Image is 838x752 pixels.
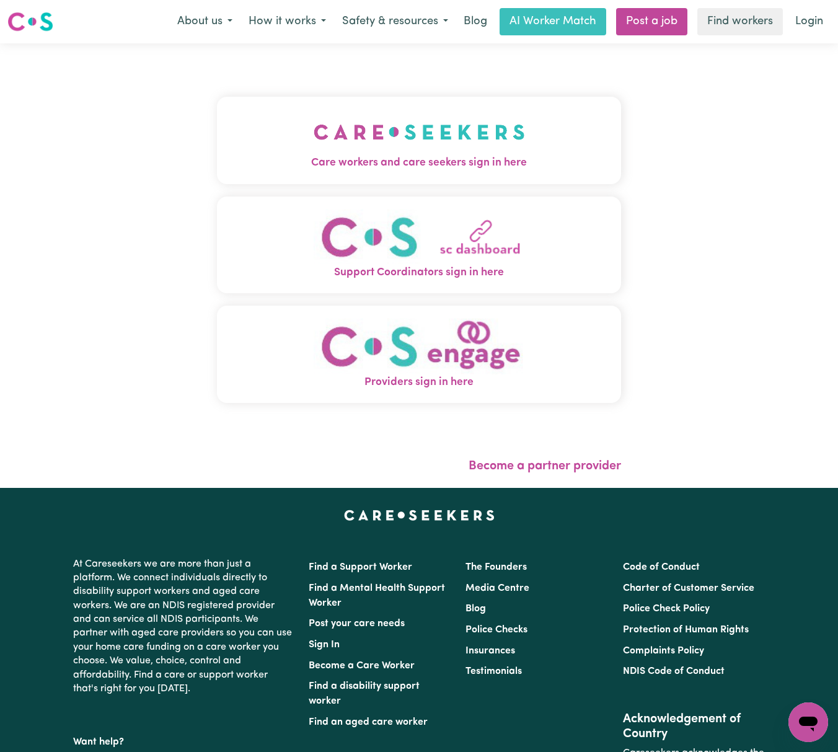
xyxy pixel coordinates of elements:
[344,510,495,520] a: Careseekers home page
[309,640,340,650] a: Sign In
[169,9,240,35] button: About us
[623,604,710,614] a: Police Check Policy
[7,11,53,33] img: Careseekers logo
[465,625,527,635] a: Police Checks
[217,197,621,294] button: Support Coordinators sign in here
[456,8,495,35] a: Blog
[465,666,522,676] a: Testimonials
[309,661,415,671] a: Become a Care Worker
[309,562,412,572] a: Find a Support Worker
[309,583,445,608] a: Find a Mental Health Support Worker
[73,552,294,701] p: At Careseekers we are more than just a platform. We connect individuals directly to disability su...
[465,646,515,656] a: Insurances
[465,604,486,614] a: Blog
[623,625,749,635] a: Protection of Human Rights
[240,9,334,35] button: How it works
[309,681,420,706] a: Find a disability support worker
[7,7,53,36] a: Careseekers logo
[217,306,621,403] button: Providers sign in here
[217,374,621,391] span: Providers sign in here
[309,619,405,629] a: Post your care needs
[623,583,754,593] a: Charter of Customer Service
[217,97,621,184] button: Care workers and care seekers sign in here
[788,702,828,742] iframe: Button to launch messaging window
[623,666,725,676] a: NDIS Code of Conduct
[697,8,783,35] a: Find workers
[465,562,527,572] a: The Founders
[623,712,765,741] h2: Acknowledgement of Country
[73,730,294,749] p: Want help?
[788,8,831,35] a: Login
[309,717,428,727] a: Find an aged care worker
[623,646,704,656] a: Complaints Policy
[500,8,606,35] a: AI Worker Match
[616,8,687,35] a: Post a job
[469,460,621,472] a: Become a partner provider
[334,9,456,35] button: Safety & resources
[623,562,700,572] a: Code of Conduct
[217,265,621,281] span: Support Coordinators sign in here
[217,155,621,171] span: Care workers and care seekers sign in here
[465,583,529,593] a: Media Centre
